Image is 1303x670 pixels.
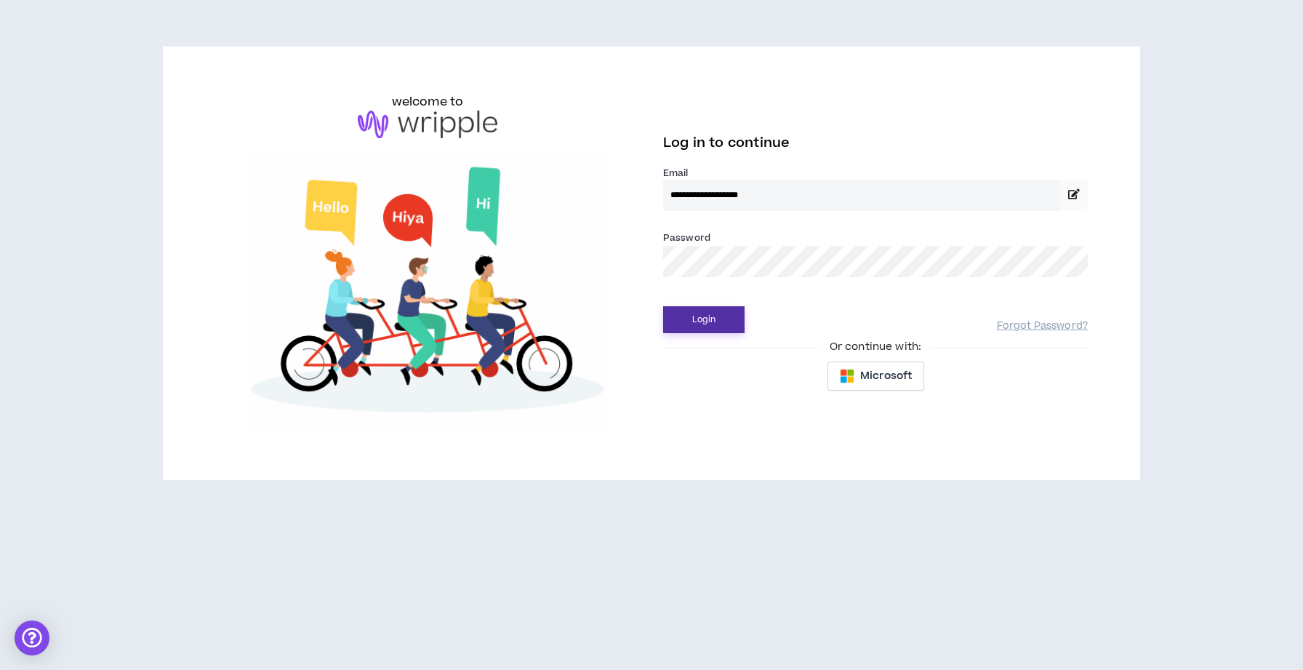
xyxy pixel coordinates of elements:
img: logo-brand.png [358,111,497,138]
span: Log in to continue [663,134,790,152]
span: Or continue with: [819,339,931,355]
a: Forgot Password? [997,319,1088,333]
label: Email [663,167,1088,180]
div: Open Intercom Messenger [15,621,49,655]
img: Welcome to Wripple [215,153,640,434]
button: Microsoft [827,362,924,391]
h6: welcome to [392,93,464,111]
button: Login [663,306,745,333]
span: Microsoft [860,368,912,384]
label: Password [663,231,710,244]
